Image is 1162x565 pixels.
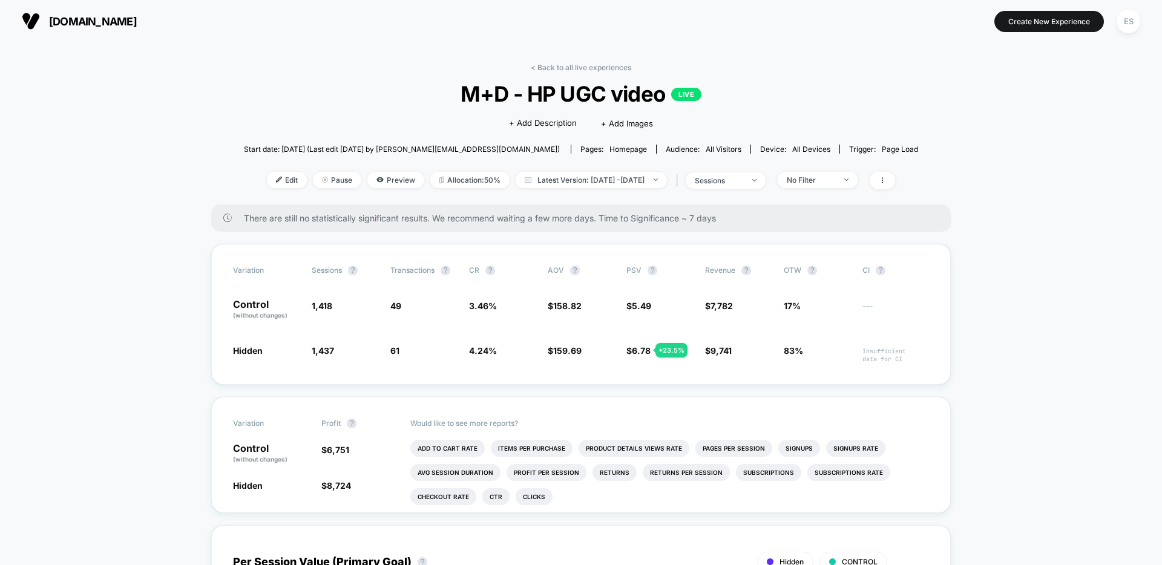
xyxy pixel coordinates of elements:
span: all devices [792,145,830,154]
img: end [654,178,658,181]
button: ES [1113,9,1144,34]
img: calendar [525,177,531,183]
button: [DOMAIN_NAME] [18,11,140,31]
span: $ [705,301,733,311]
span: 8,724 [327,480,351,491]
span: | [673,172,686,189]
span: + Add Images [601,119,653,128]
li: Clicks [516,488,553,505]
span: Page Load [882,145,918,154]
p: Would like to see more reports? [410,419,930,428]
span: Profit [321,419,341,428]
span: + Add Description [509,117,577,129]
span: AOV [548,266,564,275]
img: end [322,177,328,183]
div: ES [1117,10,1140,33]
li: Subscriptions [736,464,801,481]
span: [DOMAIN_NAME] [49,15,137,28]
span: 5.49 [632,301,651,311]
span: $ [626,345,651,356]
span: Edit [267,172,307,188]
span: Hidden [233,480,263,491]
button: ? [741,266,751,275]
span: Revenue [705,266,735,275]
span: 3.46 % [469,301,497,311]
button: ? [807,266,817,275]
span: 1,418 [312,301,332,311]
li: Product Details Views Rate [579,440,689,457]
span: 83% [784,345,803,356]
span: Insufficient data for CI [862,347,929,363]
span: 7,782 [711,301,733,311]
span: Variation [233,419,300,428]
button: ? [648,266,657,275]
li: Checkout Rate [410,488,476,505]
span: homepage [609,145,647,154]
li: Pages Per Session [695,440,772,457]
div: Pages: [580,145,647,154]
p: LIVE [671,88,701,101]
a: < Back to all live experiences [531,63,631,72]
span: $ [321,445,349,455]
span: M+D - HP UGC video [278,81,884,106]
span: PSV [626,266,642,275]
button: ? [347,419,356,428]
span: 61 [390,345,399,356]
span: $ [548,345,582,356]
li: Avg Session Duration [410,464,501,481]
img: Visually logo [22,12,40,30]
span: 17% [784,301,801,311]
span: 1,437 [312,345,334,356]
span: CI [862,266,929,275]
div: Audience: [666,145,741,154]
img: rebalance [439,177,444,183]
span: 158.82 [553,301,582,311]
span: Variation [233,266,300,275]
img: end [752,179,757,181]
span: 6.78 [632,345,651,356]
span: Pause [313,172,361,188]
span: Preview [367,172,424,188]
button: ? [348,266,358,275]
p: Control [233,443,309,464]
li: Ctr [482,488,510,505]
span: Allocation: 50% [430,172,510,188]
span: 4.24 % [469,345,497,356]
span: $ [548,301,582,311]
span: There are still no statistically significant results. We recommend waiting a few more days . Time... [244,213,927,223]
span: 9,741 [711,345,732,356]
span: Hidden [233,345,263,356]
li: Subscriptions Rate [807,464,890,481]
span: All Visitors [706,145,741,154]
span: (without changes) [233,312,287,319]
p: Control [233,299,300,320]
li: Returns [592,464,637,481]
span: $ [321,480,351,491]
div: Trigger: [849,145,918,154]
button: Create New Experience [994,11,1104,32]
button: ? [441,266,450,275]
div: sessions [695,176,743,185]
span: Transactions [390,266,435,275]
span: (without changes) [233,456,287,463]
li: Signups Rate [826,440,885,457]
li: Returns Per Session [643,464,730,481]
span: Start date: [DATE] (Last edit [DATE] by [PERSON_NAME][EMAIL_ADDRESS][DOMAIN_NAME]) [244,145,560,154]
button: ? [570,266,580,275]
li: Profit Per Session [507,464,586,481]
li: Add To Cart Rate [410,440,485,457]
div: No Filter [787,175,835,185]
span: $ [705,345,732,356]
span: OTW [784,266,850,275]
span: CR [469,266,479,275]
li: Items Per Purchase [491,440,573,457]
span: Sessions [312,266,342,275]
span: --- [862,302,929,320]
span: 159.69 [553,345,582,356]
span: 6,751 [327,445,349,455]
button: ? [876,266,885,275]
div: + 23.5 % [655,343,688,358]
img: end [844,178,849,181]
span: Device: [750,145,839,154]
img: edit [276,177,282,183]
